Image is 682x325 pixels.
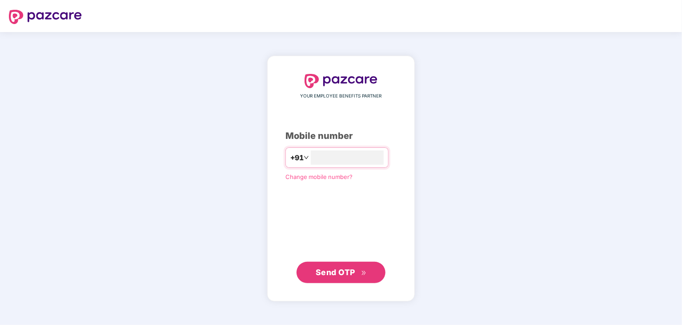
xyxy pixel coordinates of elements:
[285,173,353,180] a: Change mobile number?
[290,152,304,163] span: +91
[9,10,82,24] img: logo
[301,93,382,100] span: YOUR EMPLOYEE BENEFITS PARTNER
[305,74,377,88] img: logo
[316,268,355,277] span: Send OTP
[304,155,309,160] span: down
[285,129,397,143] div: Mobile number
[297,262,385,283] button: Send OTPdouble-right
[361,270,367,276] span: double-right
